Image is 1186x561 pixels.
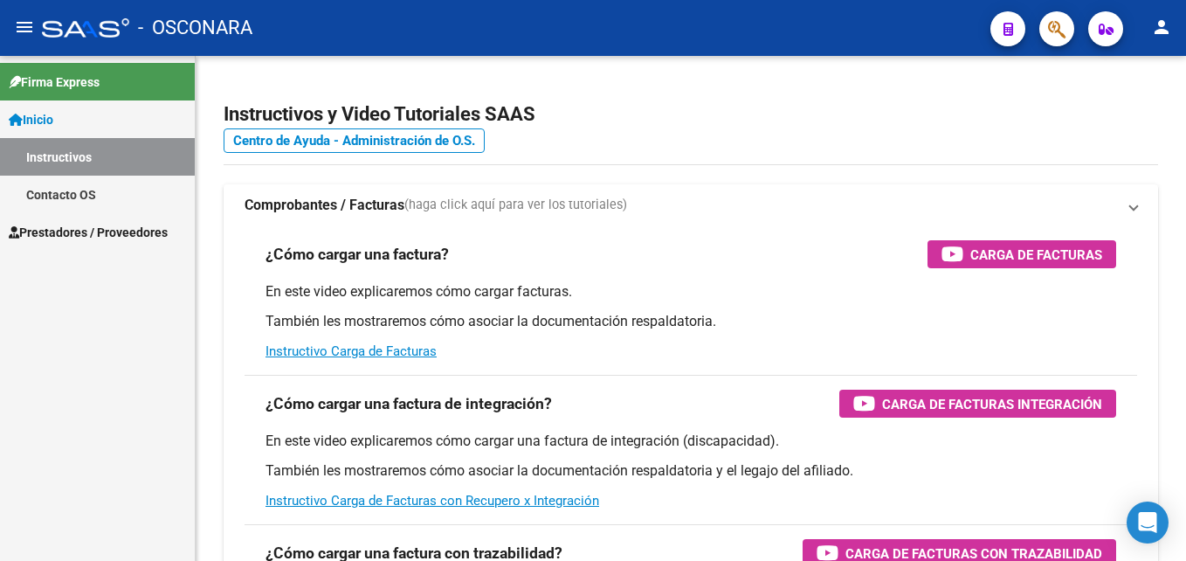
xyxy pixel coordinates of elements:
p: También les mostraremos cómo asociar la documentación respaldatoria y el legajo del afiliado. [265,461,1116,481]
button: Carga de Facturas [927,240,1116,268]
h3: ¿Cómo cargar una factura de integración? [265,391,552,416]
p: En este video explicaremos cómo cargar facturas. [265,282,1116,301]
span: Firma Express [9,73,100,92]
mat-icon: person [1151,17,1172,38]
strong: Comprobantes / Facturas [245,196,404,215]
span: Prestadores / Proveedores [9,223,168,242]
mat-expansion-panel-header: Comprobantes / Facturas(haga click aquí para ver los tutoriales) [224,184,1158,226]
span: - OSCONARA [138,9,252,47]
button: Carga de Facturas Integración [839,390,1116,418]
p: También les mostraremos cómo asociar la documentación respaldatoria. [265,312,1116,331]
span: Carga de Facturas Integración [882,393,1102,415]
p: En este video explicaremos cómo cargar una factura de integración (discapacidad). [265,432,1116,451]
div: Open Intercom Messenger [1127,502,1169,544]
a: Instructivo Carga de Facturas con Recupero x Integración [265,493,599,509]
h2: Instructivos y Video Tutoriales SAAS [224,98,1158,131]
span: (haga click aquí para ver los tutoriales) [404,196,627,215]
h3: ¿Cómo cargar una factura? [265,242,449,267]
mat-icon: menu [14,17,35,38]
a: Instructivo Carga de Facturas [265,343,437,359]
span: Carga de Facturas [970,244,1102,266]
span: Inicio [9,110,53,129]
a: Centro de Ayuda - Administración de O.S. [224,128,485,153]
